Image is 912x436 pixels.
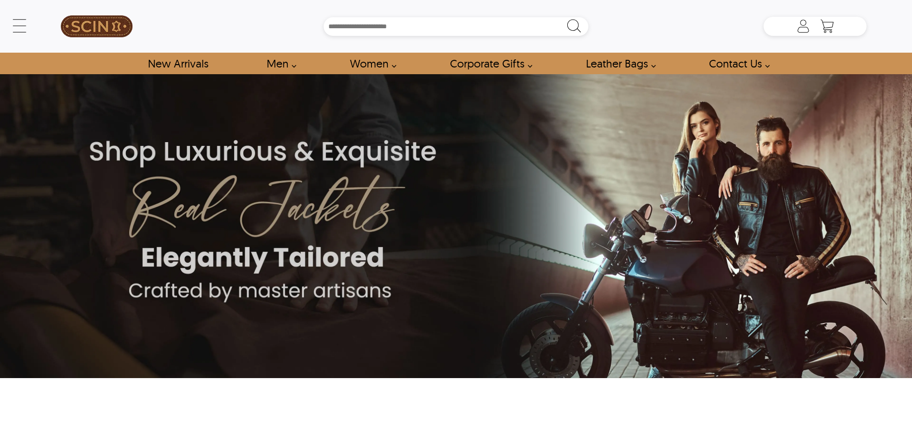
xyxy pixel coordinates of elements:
a: Shop Leather Bags [575,53,661,74]
a: SCIN [45,5,148,48]
img: SCIN [61,5,133,48]
a: Shop Leather Corporate Gifts [439,53,538,74]
a: shop men's leather jackets [256,53,302,74]
a: Shop Women Leather Jackets [339,53,402,74]
a: contact-us [698,53,775,74]
a: Shopping Cart [818,19,837,34]
a: Shop New Arrivals [137,53,219,74]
